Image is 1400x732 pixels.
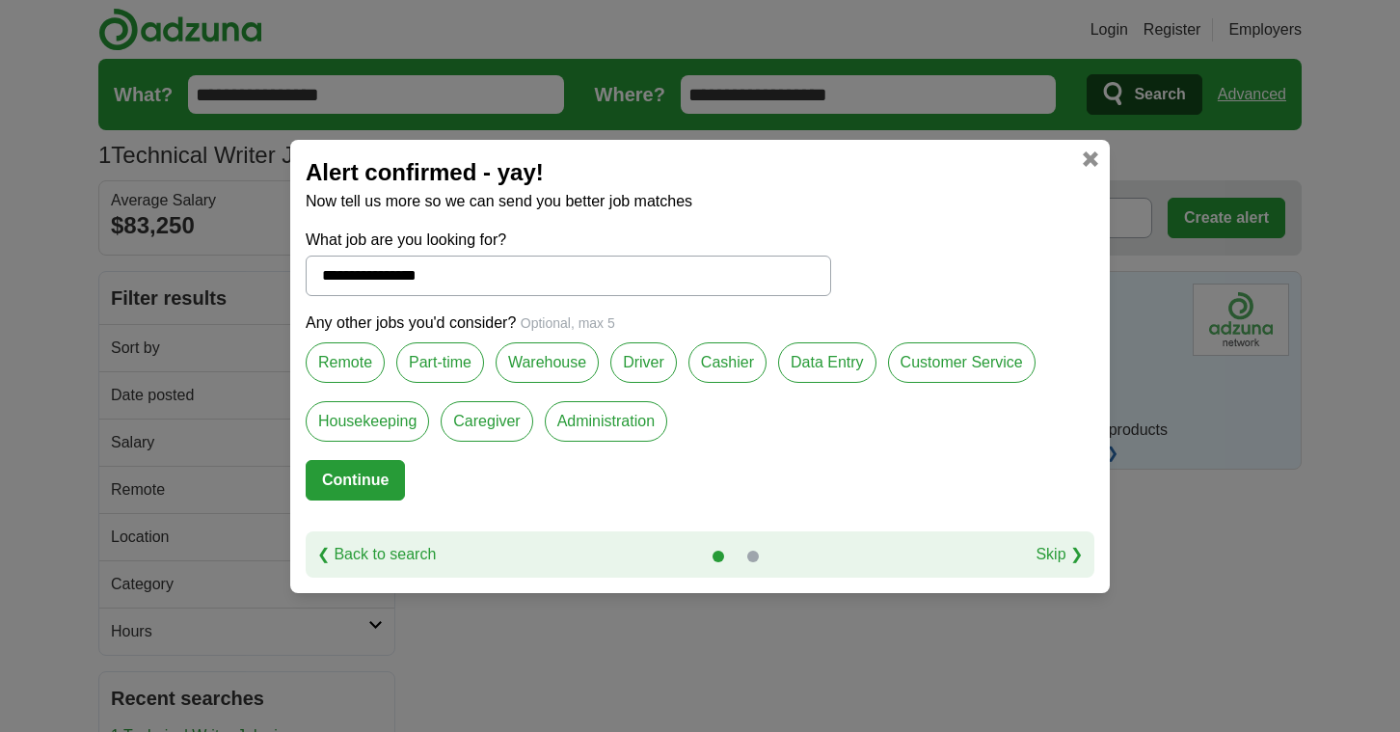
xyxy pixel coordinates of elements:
[396,342,484,383] label: Part-time
[317,543,436,566] a: ❮ Back to search
[778,342,876,383] label: Data Entry
[306,229,831,252] label: What job are you looking for?
[306,155,1094,190] h2: Alert confirmed - yay!
[521,315,615,331] span: Optional, max 5
[306,460,405,501] button: Continue
[306,312,1094,335] p: Any other jobs you'd consider?
[306,401,429,442] label: Housekeeping
[306,342,385,383] label: Remote
[441,401,532,442] label: Caregiver
[888,342,1036,383] label: Customer Service
[306,190,1094,213] p: Now tell us more so we can send you better job matches
[610,342,677,383] label: Driver
[688,342,767,383] label: Cashier
[545,401,667,442] label: Administration
[1036,543,1083,566] a: Skip ❯
[496,342,599,383] label: Warehouse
